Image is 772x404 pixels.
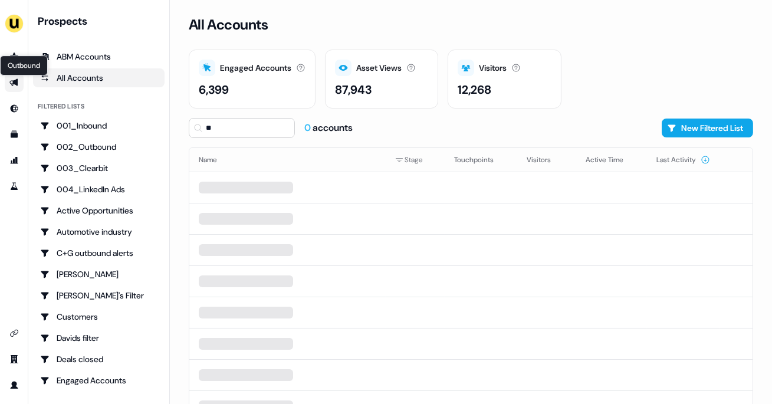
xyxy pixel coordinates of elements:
div: Asset Views [356,62,402,74]
div: Engaged Accounts [220,62,291,74]
div: C+G outbound alerts [40,247,157,259]
a: Go to prospects [5,47,24,66]
h3: All Accounts [189,16,268,34]
a: Go to Active Opportunities [33,201,165,220]
a: Go to outbound experience [5,73,24,92]
a: Go to templates [5,125,24,144]
div: Filtered lists [38,101,84,111]
a: Go to profile [5,376,24,395]
div: Engaged Accounts [40,375,157,386]
a: ABM Accounts [33,47,165,66]
a: Go to Customers [33,307,165,326]
a: Go to Engaged Accounts [33,371,165,390]
a: Go to C+G outbound alerts [33,244,165,262]
button: Touchpoints [454,149,508,170]
div: [PERSON_NAME] [40,268,157,280]
a: Go to 004_LinkedIn Ads [33,180,165,199]
a: Go to integrations [5,324,24,343]
div: 6,399 [199,81,229,98]
a: All accounts [33,68,165,87]
div: ABM Accounts [40,51,157,63]
a: Go to Charlotte's Filter [33,286,165,305]
th: Name [189,148,386,172]
div: Customers [40,311,157,323]
a: Go to 003_Clearbit [33,159,165,178]
a: Go to team [5,350,24,369]
div: 87,943 [335,81,372,98]
div: accounts [304,121,353,134]
a: Go to attribution [5,151,24,170]
button: Visitors [527,149,565,170]
a: Go to 002_Outbound [33,137,165,156]
a: Go to 001_Inbound [33,116,165,135]
button: Last Activity [656,149,710,170]
div: Davids filter [40,332,157,344]
button: New Filtered List [662,119,753,137]
div: 12,268 [458,81,491,98]
a: Go to Deals closed [33,350,165,369]
a: Go to Davids filter [33,329,165,347]
div: [PERSON_NAME]'s Filter [40,290,157,301]
div: Automotive industry [40,226,157,238]
button: Active Time [586,149,638,170]
span: 0 [304,121,313,134]
div: Deals closed [40,353,157,365]
div: All Accounts [40,72,157,84]
div: Stage [395,154,435,166]
a: Go to Inbound [5,99,24,118]
div: 002_Outbound [40,141,157,153]
div: 004_LinkedIn Ads [40,183,157,195]
div: Prospects [38,14,165,28]
div: 001_Inbound [40,120,157,132]
div: Active Opportunities [40,205,157,216]
div: 003_Clearbit [40,162,157,174]
a: Go to Automotive industry [33,222,165,241]
div: Visitors [479,62,507,74]
a: Go to Charlotte Stone [33,265,165,284]
a: Go to experiments [5,177,24,196]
